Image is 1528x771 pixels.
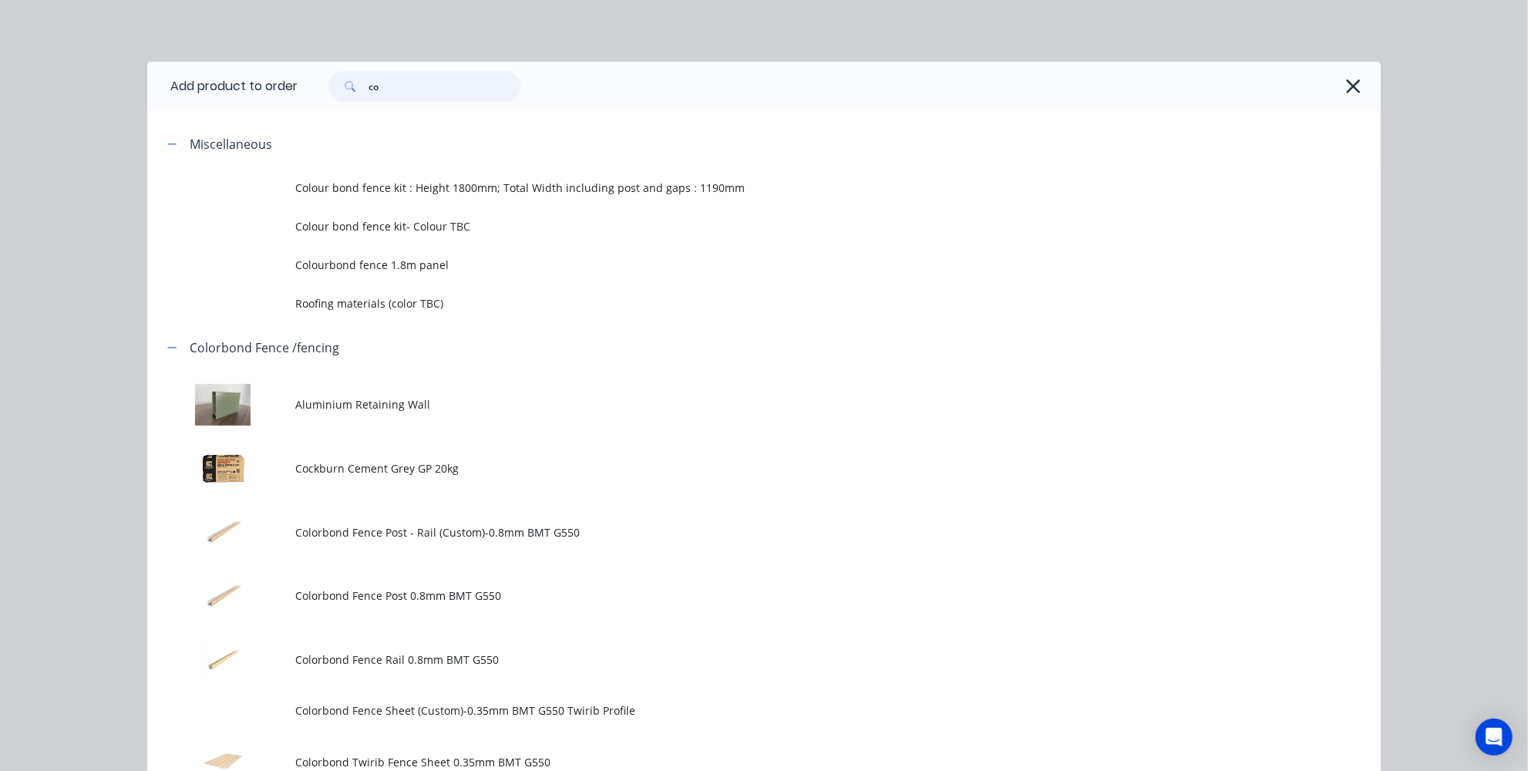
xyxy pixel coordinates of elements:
span: Colour bond fence kit- Colour TBC [295,218,1163,234]
span: Colour bond fence kit : Height 1800mm; Total Width including post and gaps : 1190mm [295,180,1163,196]
span: Colorbond Fence Rail 0.8mm BMT G550 [295,651,1163,668]
span: Colorbond Fence Post - Rail (Custom)-0.8mm BMT G550 [295,524,1163,540]
span: Colourbond fence 1.8m panel [295,257,1163,273]
span: Roofing materials (color TBC) [295,295,1163,311]
div: Add product to order [147,62,298,111]
div: Miscellaneous [190,135,272,153]
div: Colorbond Fence /fencing [190,338,339,357]
span: Aluminium Retaining Wall [295,396,1163,412]
span: Colorbond Fence Sheet (Custom)-0.35mm BMT G550 Twirib Profile [295,702,1163,719]
span: Colorbond Twirib Fence Sheet 0.35mm BMT G550 [295,754,1163,770]
input: Search... [369,71,521,102]
span: Cockburn Cement Grey GP 20kg [295,460,1163,476]
div: Open Intercom Messenger [1476,719,1513,756]
span: Colorbond Fence Post 0.8mm BMT G550 [295,588,1163,604]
